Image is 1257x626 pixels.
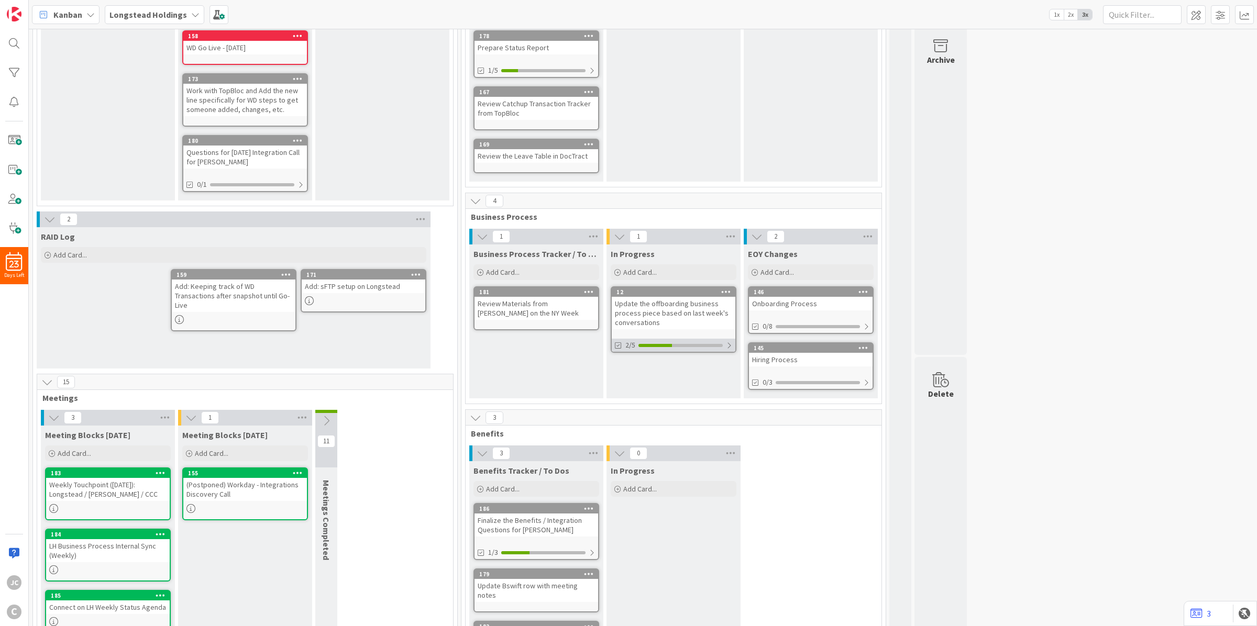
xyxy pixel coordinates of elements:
input: Quick Filter... [1103,5,1182,24]
a: 180Questions for [DATE] Integration Call for [PERSON_NAME]0/1 [182,135,308,192]
div: Update the offboarding business process piece based on last week's conversations [612,297,735,329]
div: Weekly Touchpoint ([DATE]): Longstead / [PERSON_NAME] / CCC [46,478,170,501]
span: 15 [57,376,75,388]
span: Add Card... [53,250,87,260]
span: Benefits [471,428,868,439]
div: 169Review the Leave Table in DocTract [475,140,598,163]
div: 180 [188,137,307,144]
div: Review Materials from [PERSON_NAME] on the NY Week [475,297,598,320]
div: 185Connect on LH Weekly Status Agenda [46,591,170,614]
div: 184 [51,531,170,538]
div: Update Bswift row with meeting notes [475,579,598,602]
a: 146Onboarding Process0/8 [748,286,874,334]
a: 169Review the Leave Table in DocTract [473,139,599,173]
a: 181Review Materials from [PERSON_NAME] on the NY Week [473,286,599,330]
a: 155(Postponed) Workday - Integrations Discovery Call [182,467,308,520]
a: 178Prepare Status Report1/5 [473,30,599,78]
div: Prepare Status Report [475,41,598,54]
div: 169 [475,140,598,149]
span: 4 [486,195,503,207]
div: WD Go Live - [DATE] [183,41,307,54]
div: JC [7,575,21,590]
span: 0/1 [197,179,207,190]
div: 145Hiring Process [749,343,873,366]
a: 12Update the offboarding business process piece based on last week's conversations2/5 [611,286,736,353]
span: Meetings [42,393,440,403]
span: Meetings Completed [321,480,332,560]
div: 183Weekly Touchpoint ([DATE]): Longstead / [PERSON_NAME] / CCC [46,468,170,501]
span: 1 [630,230,647,243]
span: Add Card... [486,484,520,494]
div: 183 [51,469,170,477]
a: 158WD Go Live - [DATE] [182,30,308,65]
span: In Progress [611,249,655,259]
div: 181Review Materials from [PERSON_NAME] on the NY Week [475,287,598,320]
a: 145Hiring Process0/3 [748,342,874,390]
img: Visit kanbanzone.com [7,7,21,21]
div: Onboarding Process [749,297,873,310]
div: 181 [479,288,598,296]
span: 23 [9,261,19,268]
span: 1 [492,230,510,243]
div: 155 [183,468,307,478]
span: Business Process Tracker / To Dos [473,249,599,259]
div: 171Add: sFTP setup on Longstead [302,270,425,293]
div: Questions for [DATE] Integration Call for [PERSON_NAME] [183,146,307,169]
div: 186 [475,504,598,513]
span: Add Card... [760,267,794,277]
div: 146Onboarding Process [749,287,873,310]
div: 169 [479,141,598,148]
div: Finalize the Benefits / Integration Questions for [PERSON_NAME] [475,513,598,536]
span: RAID Log [41,231,75,242]
div: 184 [46,530,170,539]
div: 155 [188,469,307,477]
div: 186 [479,505,598,512]
div: 173 [183,74,307,84]
span: 3x [1078,9,1092,20]
span: Add Card... [58,449,91,458]
a: 3 [1190,607,1211,620]
div: 158WD Go Live - [DATE] [183,31,307,54]
span: Add Card... [623,267,657,277]
span: 2/5 [625,340,635,351]
a: 184LH Business Process Internal Sync (Weekly) [45,529,171,582]
a: 159Add: Keeping track of WD Transactions after snapshot until Go-Live [171,269,296,331]
div: 179Update Bswift row with meeting notes [475,569,598,602]
div: 181 [475,287,598,297]
span: 1/5 [488,65,498,76]
a: 186Finalize the Benefits / Integration Questions for [PERSON_NAME]1/3 [473,503,599,560]
div: 158 [188,32,307,40]
div: 178Prepare Status Report [475,31,598,54]
span: 0 [630,447,647,460]
div: Delete [928,387,954,400]
span: 1/3 [488,547,498,558]
div: 171 [302,270,425,280]
span: Meeting Blocks Today [45,430,130,440]
span: Benefits Tracker / To Dos [473,465,569,476]
div: 180Questions for [DATE] Integration Call for [PERSON_NAME] [183,136,307,169]
div: 185 [51,592,170,599]
div: 184LH Business Process Internal Sync (Weekly) [46,530,170,562]
div: 12Update the offboarding business process piece based on last week's conversations [612,287,735,329]
div: 146 [754,288,873,296]
div: Archive [927,53,955,66]
div: (Postponed) Workday - Integrations Discovery Call [183,478,307,501]
span: 2 [767,230,785,243]
a: 167Review Catchup Transaction Tracker from TopBloc [473,86,599,130]
div: 12 [612,287,735,297]
span: Kanban [53,8,82,21]
div: LH Business Process Internal Sync (Weekly) [46,539,170,562]
div: C [7,605,21,619]
div: 146 [749,287,873,297]
span: 2x [1064,9,1078,20]
span: 0/3 [763,377,773,388]
div: 180 [183,136,307,146]
span: 2 [60,213,78,226]
span: Meeting Blocks Tomorrow [182,430,268,440]
span: 11 [317,435,335,448]
a: 171Add: sFTP setup on Longstead [301,269,426,312]
div: 171 [306,271,425,278]
div: 159 [172,270,295,280]
div: 155(Postponed) Workday - Integrations Discovery Call [183,468,307,501]
div: 159Add: Keeping track of WD Transactions after snapshot until Go-Live [172,270,295,312]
